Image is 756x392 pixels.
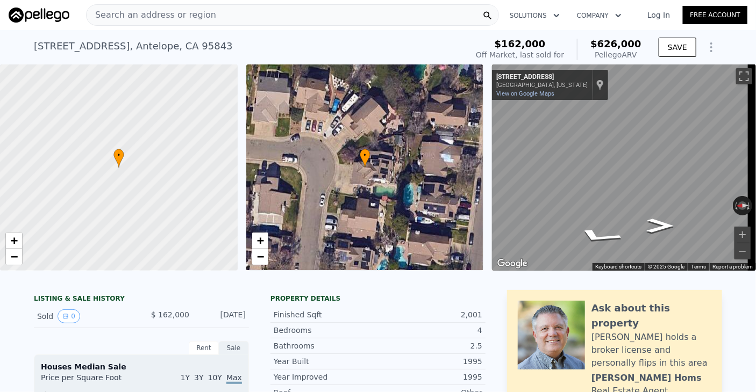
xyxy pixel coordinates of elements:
div: Bathrooms [274,340,378,351]
button: Rotate clockwise [747,196,753,215]
img: Pellego [9,8,69,23]
button: View historical data [58,309,80,323]
a: Zoom out [252,249,268,265]
a: Zoom in [6,233,22,249]
div: [STREET_ADDRESS] [496,73,588,82]
span: 1Y [181,373,190,382]
div: [PERSON_NAME] holds a broker license and personally flips in this area [591,331,711,369]
path: Go Northwest, Copper Ridge Way [559,224,639,248]
span: • [360,150,370,160]
div: Sale [219,341,249,355]
a: Log In [634,10,683,20]
button: Zoom in [734,227,751,243]
div: Ask about this property [591,301,711,331]
div: Price per Square Foot [41,372,141,389]
span: − [11,250,18,263]
span: Search an address or region [87,9,216,21]
span: $ 162,000 [151,310,189,319]
a: Zoom in [252,233,268,249]
div: Street View [492,64,756,271]
a: Zoom out [6,249,22,265]
div: Bedrooms [274,325,378,336]
div: [DATE] [198,309,246,323]
a: Open this area in Google Maps (opens a new window) [495,257,530,271]
div: Rent [189,341,219,355]
span: © 2025 Google [648,264,684,270]
div: Sold [37,309,133,323]
a: Terms (opens in new tab) [691,264,706,270]
span: $162,000 [495,38,546,49]
span: • [113,150,124,160]
div: 4 [378,325,482,336]
div: 2,001 [378,309,482,320]
div: Finished Sqft [274,309,378,320]
div: • [113,149,124,168]
span: − [256,250,263,263]
button: Toggle fullscreen view [736,68,752,84]
div: • [360,149,370,168]
button: Rotate counterclockwise [733,196,739,215]
button: Show Options [701,37,722,58]
div: Year Improved [274,372,378,382]
div: [GEOGRAPHIC_DATA], [US_STATE] [496,82,588,89]
a: Free Account [683,6,747,24]
div: 2.5 [378,340,482,351]
span: 3Y [194,373,203,382]
div: [STREET_ADDRESS] , Antelope , CA 95843 [34,39,233,54]
span: 10Y [208,373,222,382]
a: View on Google Maps [496,90,554,97]
path: Go South, Copper Ridge Way [636,215,685,236]
div: LISTING & SALE HISTORY [34,294,249,305]
a: Show location on map [596,79,604,91]
div: Property details [270,294,486,303]
div: [PERSON_NAME] Homs [591,372,702,384]
div: 1995 [378,356,482,367]
span: + [256,234,263,247]
div: Off Market, last sold for [476,49,564,60]
span: + [11,234,18,247]
button: SAVE [659,38,696,57]
div: Year Built [274,356,378,367]
button: Keyboard shortcuts [595,263,641,271]
a: Report a problem [712,264,753,270]
button: Company [568,6,630,25]
div: Map [492,64,756,271]
span: $626,000 [590,38,641,49]
button: Reset the view [733,201,753,210]
div: Houses Median Sale [41,361,242,372]
div: 1995 [378,372,482,382]
button: Zoom out [734,243,751,259]
button: Solutions [501,6,568,25]
div: Pellego ARV [590,49,641,60]
img: Google [495,257,530,271]
span: Max [226,373,242,384]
